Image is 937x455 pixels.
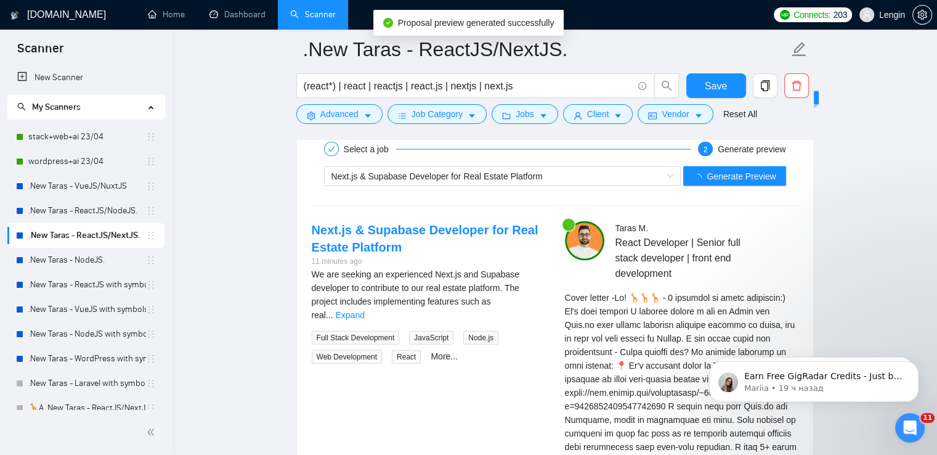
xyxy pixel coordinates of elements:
span: Taras M . [615,223,648,233]
iframe: Intercom live chat [895,413,925,443]
button: userClientcaret-down [563,104,633,124]
span: bars [398,111,407,120]
div: Generate preview [718,142,786,157]
span: check-circle [383,18,393,28]
span: Generate Preview [707,170,776,183]
span: holder [146,280,156,290]
span: setting [307,111,315,120]
span: holder [146,157,156,166]
img: upwork-logo.png [780,10,790,20]
img: c1NLmzrk-0pBZjOo1nLSJnOz0itNHKTdmMHAt8VIsLFzaWqqsJDJtcFyV3OYvrqgu3 [565,221,604,261]
span: Proposal preview generated successfully [398,18,554,28]
button: delete [784,73,809,98]
span: 11 [920,413,935,423]
span: holder [146,403,156,413]
div: 11 minutes ago [312,256,545,268]
a: wordpress+ai 23/04 [28,149,146,174]
span: New [796,93,813,103]
span: Connects: [793,8,830,22]
span: JavaScript [409,331,453,345]
a: Next.js & Supabase Developer for Real Estate Platform [312,223,538,254]
span: Save [705,78,727,94]
input: Search Freelance Jobs... [304,78,633,94]
a: Reset All [723,107,757,121]
span: Client [587,107,609,121]
a: dashboardDashboard [209,9,266,20]
span: holder [146,379,156,388]
button: folderJobscaret-down [492,104,558,124]
span: Vendor [662,107,689,121]
span: user [862,10,871,19]
a: .New Taras - ReactJS/NextJS. [28,223,146,248]
button: search [654,73,679,98]
div: We are seeking an experienced Next.js and Supabase developer to contribute to our real estate pla... [312,268,545,322]
span: holder [146,305,156,314]
div: Select a job [344,142,396,157]
span: Full Stack Development [312,331,400,345]
span: Scanner [7,39,73,65]
a: .New Taras - VueJS/NuxtJS [28,174,146,199]
span: caret-down [363,111,372,120]
li: .New Taras - NodeJS. [7,248,164,273]
span: double-left [147,426,159,438]
span: We are seeking an experienced Next.js and Supabase developer to contribute to our real estate pla... [312,269,520,320]
span: 203 [833,8,846,22]
span: 2 [704,146,708,154]
a: Expand [336,310,365,320]
button: setting [912,5,932,25]
li: wordpress+ai 23/04 [7,149,164,174]
span: Advanced [320,107,359,121]
a: .New Taras - NodeJS. [28,248,146,273]
li: .New Taras - NodeJS with symbols [7,322,164,346]
button: Save [686,73,746,98]
input: Scanner name... [303,34,789,65]
span: setting [913,10,931,20]
a: homeHome [148,9,185,20]
a: .New Taras - WordPress with symbols [28,346,146,371]
span: search [17,102,26,111]
span: holder [146,206,156,216]
li: New Scanner [7,65,164,90]
li: .New Taras - WordPress with symbols [7,346,164,371]
iframe: Intercom notifications сообщение [691,335,937,422]
li: stack+web+ai 23/04 [7,125,164,149]
li: 🦒A .New Taras - ReactJS/NextJS usual 23/04 [7,396,164,420]
span: caret-down [539,111,548,120]
a: New Scanner [17,65,155,90]
span: folder [502,111,511,120]
a: stack+web+ai 23/04 [28,125,146,149]
span: idcard [648,111,657,120]
span: React Developer | Senior full stack developer | front end development [615,235,761,281]
span: Next.js & Supabase Developer for Real Estate Platform [331,171,543,181]
a: .New Taras - NodeJS with symbols [28,322,146,346]
li: .New Taras - VueJS with symbols [7,297,164,322]
span: info-circle [638,82,646,90]
span: user [574,111,582,120]
span: holder [146,231,156,240]
span: Web Development [312,350,383,364]
span: React [392,350,421,364]
span: holder [146,132,156,142]
a: 🦒A .New Taras - ReactJS/NextJS usual 23/04 [28,396,146,420]
span: copy [753,80,777,91]
li: .New Taras - VueJS/NuxtJS [7,174,164,199]
a: .New Taras - VueJS with symbols [28,297,146,322]
span: My Scanners [32,102,81,112]
span: Job Category [412,107,463,121]
button: barsJob Categorycaret-down [387,104,487,124]
span: caret-down [614,111,622,120]
a: .New Taras - ReactJS/NodeJS. [28,199,146,223]
a: searchScanner [290,9,336,20]
span: holder [146,329,156,339]
span: caret-down [468,111,476,120]
button: settingAdvancedcaret-down [296,104,383,124]
a: More... [431,351,458,361]
span: holder [146,255,156,265]
a: .New Taras - ReactJS with symbols [28,273,146,297]
li: .New Taras - ReactJS with symbols [7,273,164,297]
span: Node.js [463,331,498,345]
